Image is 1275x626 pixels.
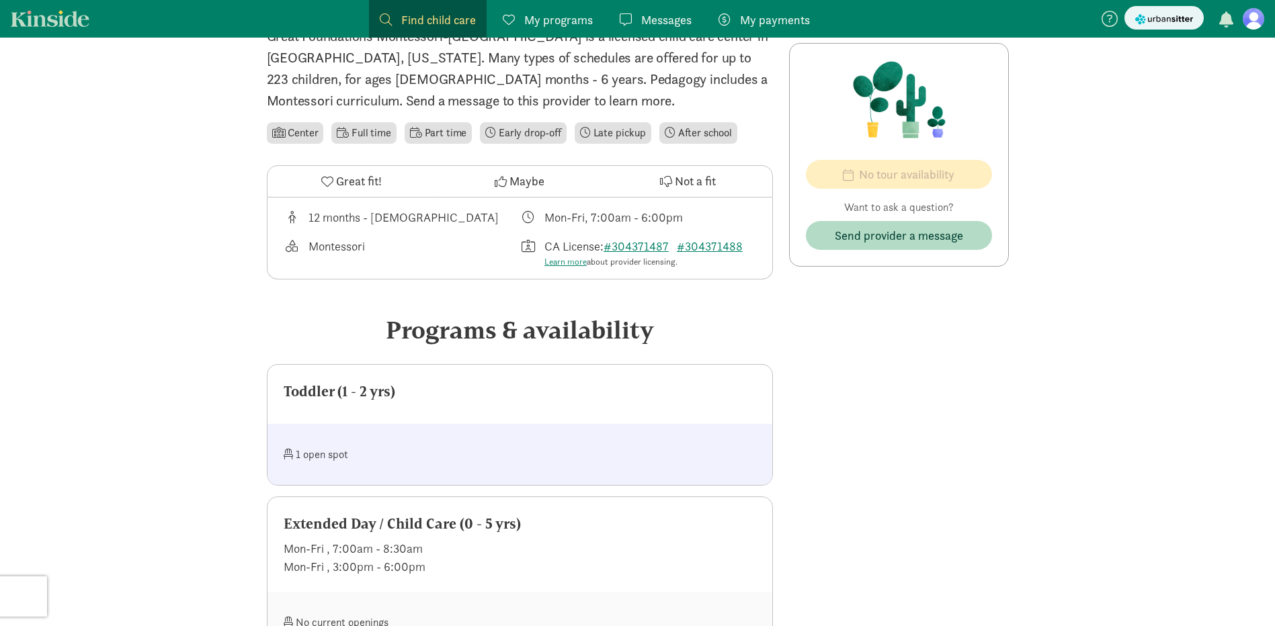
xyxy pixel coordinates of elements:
[544,255,748,269] div: about provider licensing.
[11,10,89,27] a: Kinside
[1135,12,1193,26] img: urbansitter_logo_small.svg
[544,237,748,269] div: CA License:
[480,122,567,144] li: Early drop-off
[544,208,683,226] div: Mon-Fri, 7:00am - 6:00pm
[309,208,499,226] div: 12 months - [DEMOGRAPHIC_DATA]
[575,122,651,144] li: Late pickup
[267,312,773,348] div: Programs & availability
[604,166,772,197] button: Not a fit
[284,557,756,576] div: Mon-Fri , 3:00pm - 6:00pm
[659,122,737,144] li: After school
[641,11,692,29] span: Messages
[835,226,963,244] span: Send provider a message
[544,256,587,267] a: Learn more
[284,208,520,226] div: Age range for children that this provider cares for
[284,513,756,535] div: Extended Day / Child Care (0 - 5 yrs)
[284,381,756,402] div: Toddler (1 - 2 yrs)
[740,11,810,29] span: My payments
[309,237,365,269] div: Montessori
[675,172,716,190] span: Not a fit
[524,11,593,29] span: My programs
[268,166,436,197] button: Great fit!
[520,237,756,269] div: License number
[331,122,396,144] li: Full time
[267,26,773,111] p: Great Foundations Montessori-[GEOGRAPHIC_DATA] is a licensed child care center in [GEOGRAPHIC_DAT...
[806,221,992,250] button: Send provider a message
[436,166,604,197] button: Maybe
[284,440,520,469] div: 1 open spot
[509,172,544,190] span: Maybe
[806,160,992,189] button: No tour availability
[859,165,954,183] span: No tour availability
[520,208,756,226] div: Class schedule
[604,238,669,254] a: #304371487
[806,199,992,216] p: Want to ask a question?
[284,539,756,557] div: Mon-Fri , 7:00am - 8:30am
[401,11,476,29] span: Find child care
[405,122,472,144] li: Part time
[336,172,382,190] span: Great fit!
[267,122,324,144] li: Center
[284,237,520,269] div: This provider's education philosophy
[677,238,743,254] a: #304371488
